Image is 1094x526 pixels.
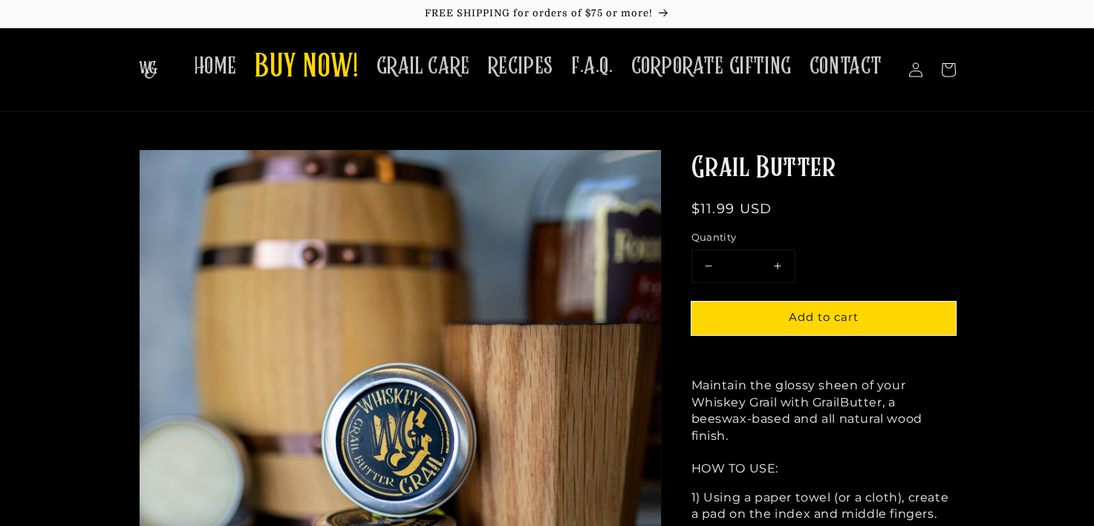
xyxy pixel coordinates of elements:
a: RECIPES [479,43,562,90]
span: HOME [194,52,237,81]
span: GRAIL CARE [377,52,470,81]
h1: Grail Butter [691,149,956,188]
a: GRAIL CARE [368,43,479,90]
p: Maintain the glossy sheen of your Whiskey Grail with Grail , a beeswax-based and all natural wood... [691,377,956,477]
span: Add to cart [789,310,859,324]
button: Add to cart [691,302,956,335]
span: F.A.Q. [571,52,613,81]
p: FREE SHIPPING for orders of $75 or more! [15,7,1079,20]
span: CONTACT [810,52,882,81]
span: CORPORATE GIFTING [631,52,792,81]
a: F.A.Q. [562,43,622,90]
span: BUY NOW! [255,48,359,88]
a: BUY NOW! [246,39,368,97]
label: Quantity [691,230,956,245]
a: CORPORATE GIFTING [622,43,801,90]
img: The Whiskey Grail [139,61,157,79]
span: Butter [840,395,882,409]
span: RECIPES [488,52,553,81]
span: $11.99 USD [691,201,772,217]
div: 1) Using a paper towel (or a cloth), create a pad on the index and middle fingers. [691,490,956,523]
a: CONTACT [801,43,891,90]
a: HOME [185,43,246,90]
